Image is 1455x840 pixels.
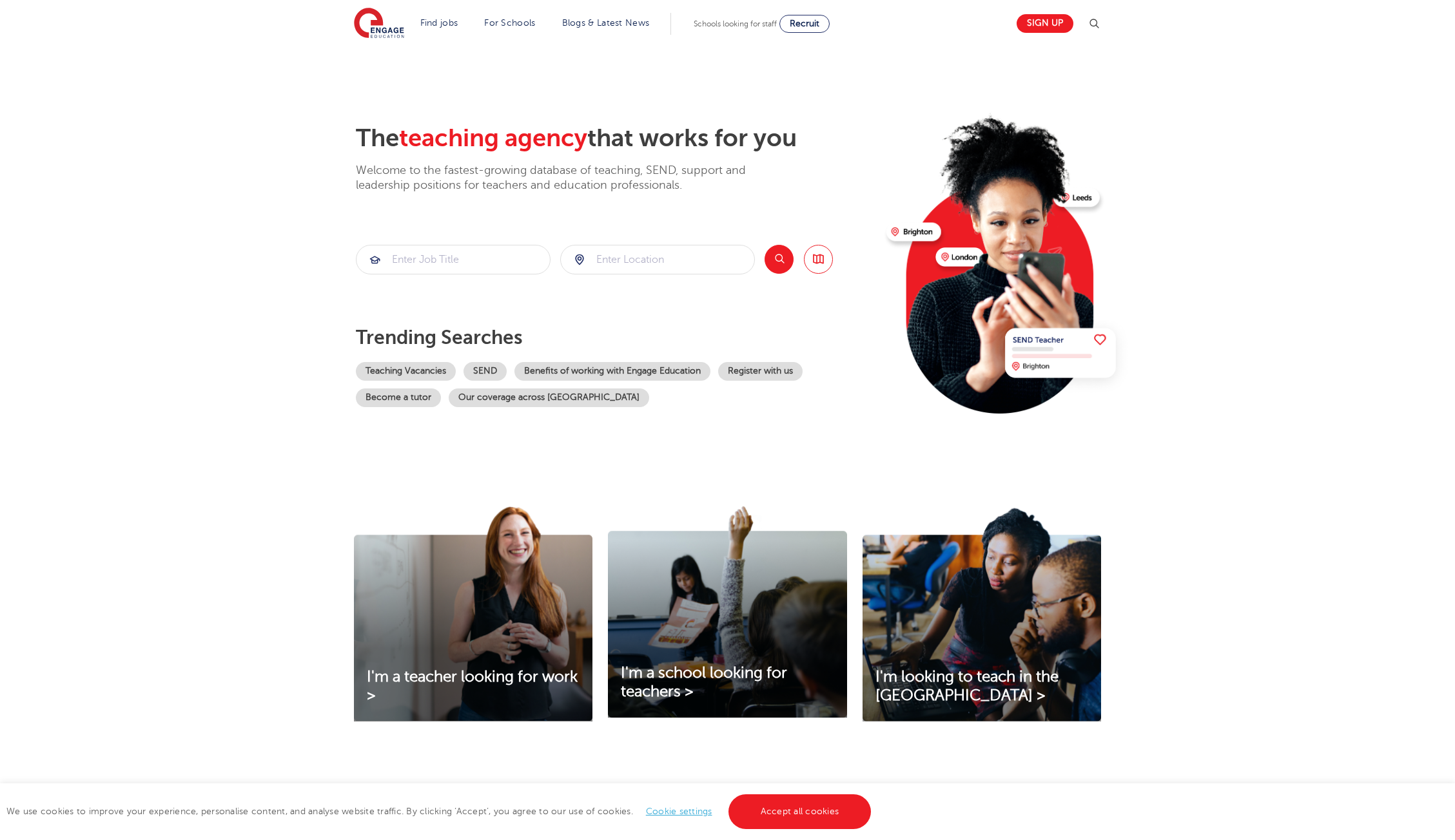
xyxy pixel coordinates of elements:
[728,794,872,829] a: Accept all cookies
[779,15,830,33] a: Recruit
[790,19,819,28] span: Recruit
[561,245,754,274] input: Submit
[875,668,1059,704] span: I'm looking to teach in the [GEOGRAPHIC_DATA] >
[356,245,550,274] input: Submit
[399,124,587,152] span: teaching agency
[420,18,458,28] a: Find jobs
[694,19,777,28] span: Schools looking for staff
[354,506,592,721] img: I'm a teacher looking for work
[356,388,441,407] a: Become a tutor
[354,8,404,40] img: Engage Education
[562,18,650,28] a: Blogs & Latest News
[560,245,755,274] div: Submit
[514,362,710,381] a: Benefits of working with Engage Education
[718,362,803,381] a: Register with us
[6,807,874,816] span: We use cookies to improve your experience, personalise content, and analyse website traffic. By c...
[356,245,551,274] div: Submit
[449,388,649,407] a: Our coverage across [GEOGRAPHIC_DATA]
[356,124,876,153] h2: The that works for you
[484,18,535,28] a: For Schools
[863,668,1101,705] a: I'm looking to teach in the [GEOGRAPHIC_DATA] >
[646,807,712,816] a: Cookie settings
[1017,14,1073,33] a: Sign up
[367,668,578,704] span: I'm a teacher looking for work >
[608,664,846,702] a: I'm a school looking for teachers >
[765,245,794,274] button: Search
[621,664,787,700] span: I'm a school looking for teachers >
[608,506,846,718] img: I'm a school looking for teachers
[464,362,507,381] a: SEND
[354,668,592,705] a: I'm a teacher looking for work >
[863,506,1101,721] img: I'm looking to teach in the UK
[356,362,456,381] a: Teaching Vacancies
[356,326,876,349] p: Trending searches
[356,163,781,193] p: Welcome to the fastest-growing database of teaching, SEND, support and leadership positions for t...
